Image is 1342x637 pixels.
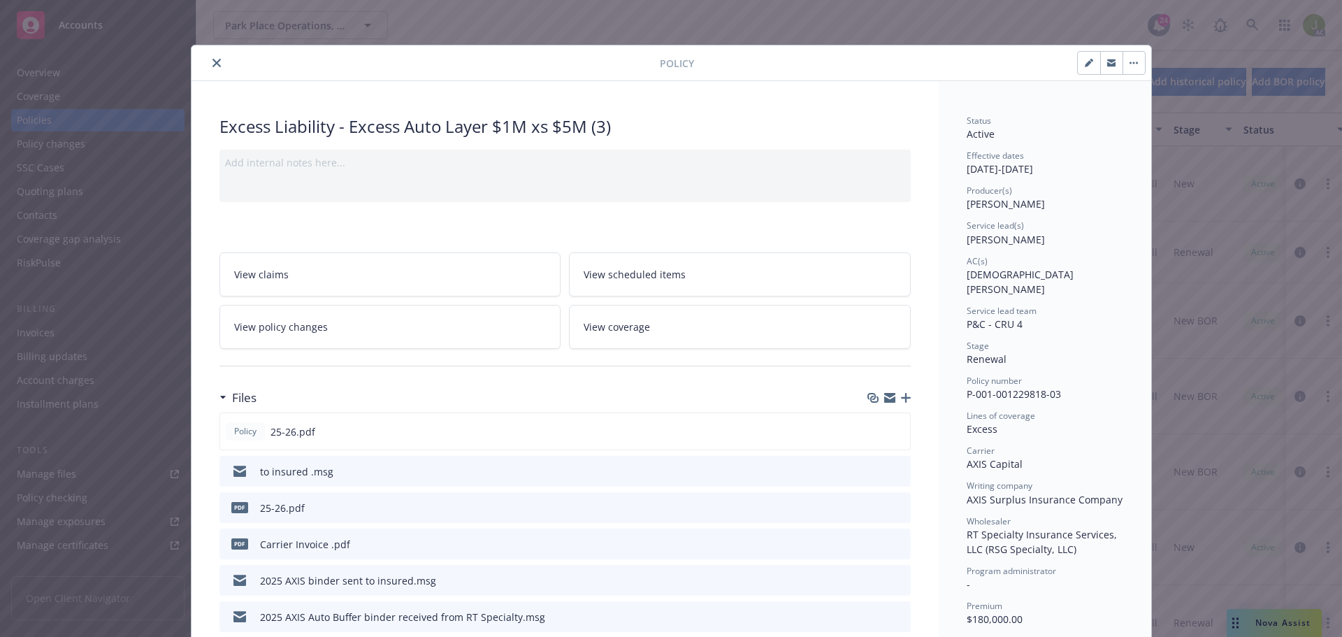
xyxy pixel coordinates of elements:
span: Service lead(s) [967,220,1024,231]
button: download file [870,537,881,552]
div: 2025 AXIS binder sent to insured.msg [260,573,436,588]
span: Policy number [967,375,1022,387]
span: pdf [231,502,248,513]
span: RT Specialty Insurance Services, LLC (RSG Specialty, LLC) [967,528,1120,556]
button: preview file [892,424,904,439]
a: View claims [219,252,561,296]
a: View scheduled items [569,252,911,296]
span: P-001-001229818-03 [967,387,1061,401]
h3: Files [232,389,257,407]
span: Service lead team [967,305,1037,317]
span: P&C - CRU 4 [967,317,1023,331]
span: AC(s) [967,255,988,267]
span: [PERSON_NAME] [967,197,1045,210]
div: [DATE] - [DATE] [967,150,1123,176]
span: Program administrator [967,565,1056,577]
button: close [208,55,225,71]
button: preview file [893,610,905,624]
span: Carrier [967,445,995,457]
span: Premium [967,600,1002,612]
span: View coverage [584,320,650,334]
span: Producer(s) [967,185,1012,196]
a: View coverage [569,305,911,349]
span: - [967,578,970,591]
span: Stage [967,340,989,352]
button: download file [870,573,881,588]
span: [PERSON_NAME] [967,233,1045,246]
span: Writing company [967,480,1032,492]
div: 2025 AXIS Auto Buffer binder received from RT Specialty.msg [260,610,545,624]
span: Renewal [967,352,1006,366]
div: Files [219,389,257,407]
div: Carrier Invoice .pdf [260,537,350,552]
button: download file [870,501,881,515]
span: $180,000.00 [967,613,1023,626]
button: preview file [893,573,905,588]
span: Wholesaler [967,515,1011,527]
span: Policy [231,425,259,438]
div: to insured .msg [260,464,333,479]
button: preview file [893,501,905,515]
div: Add internal notes here... [225,155,905,170]
button: preview file [893,464,905,479]
div: 25-26.pdf [260,501,305,515]
span: View scheduled items [584,267,686,282]
button: preview file [893,537,905,552]
a: View policy changes [219,305,561,349]
button: download file [870,610,881,624]
span: 25-26.pdf [270,424,315,439]
span: Effective dates [967,150,1024,162]
button: download file [870,464,881,479]
span: View policy changes [234,320,328,334]
div: Excess [967,422,1123,436]
div: Excess Liability - Excess Auto Layer $1M xs $5M (3) [219,115,911,138]
span: Status [967,115,991,127]
span: Lines of coverage [967,410,1035,422]
span: pdf [231,538,248,549]
span: Active [967,127,995,141]
span: AXIS Surplus Insurance Company [967,493,1123,506]
span: Policy [660,56,694,71]
button: download file [870,424,881,439]
span: View claims [234,267,289,282]
span: AXIS Capital [967,457,1023,471]
span: [DEMOGRAPHIC_DATA][PERSON_NAME] [967,268,1074,296]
